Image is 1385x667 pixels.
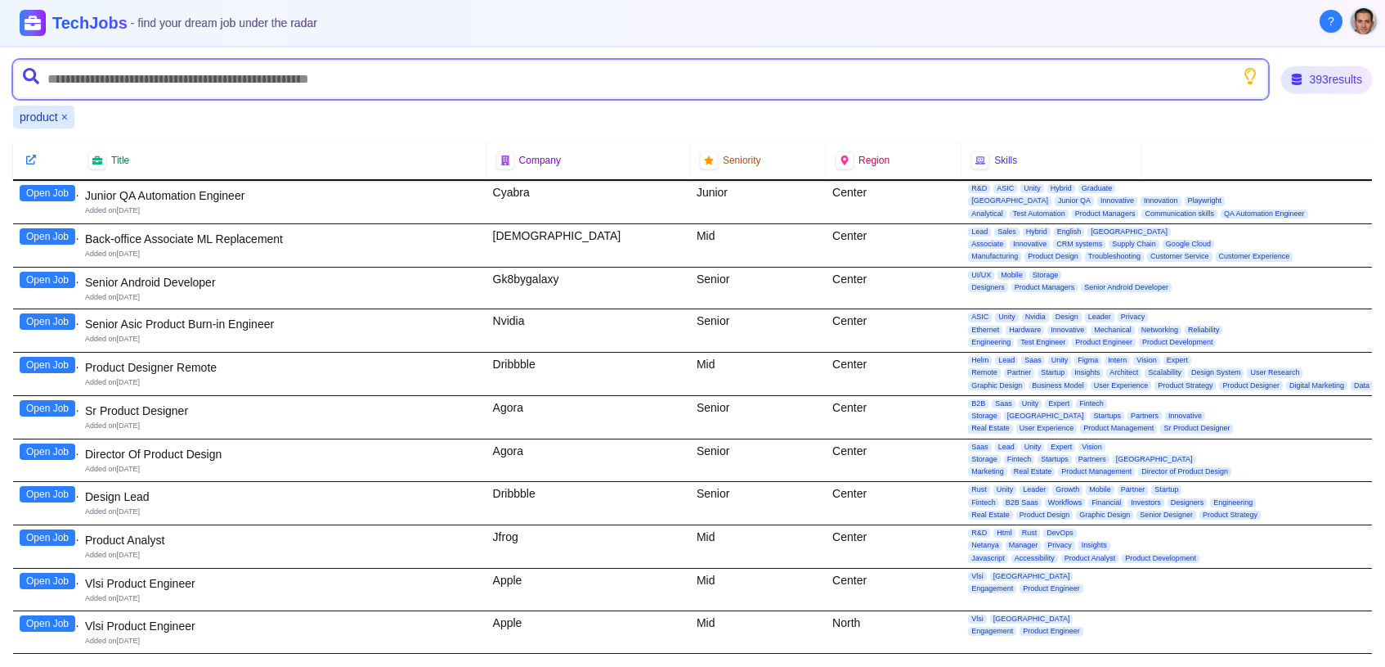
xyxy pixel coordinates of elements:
div: Added on [DATE] [85,334,480,345]
div: Added on [DATE] [85,636,480,647]
div: Added on [DATE] [85,550,480,561]
span: Product Design [1024,252,1082,261]
span: Vlsi [968,615,987,624]
button: About Techjobs [1320,10,1342,33]
span: Remote [968,368,1001,377]
div: Added on [DATE] [85,205,480,216]
div: Senior [690,482,826,525]
span: Partner [1118,485,1149,494]
span: ? [1328,13,1334,29]
button: Open Job [20,530,75,546]
span: Unity [1021,443,1045,452]
span: Product Strategy [1154,381,1216,390]
span: Design System [1188,368,1244,377]
span: Scalability [1145,368,1185,377]
div: Sr Product Designer [85,403,480,419]
span: Javascript [968,554,1008,563]
div: Center [826,569,961,611]
span: B2B [968,399,988,408]
div: Mid [690,353,826,395]
div: Apple [486,569,690,611]
span: Startup [1038,368,1068,377]
div: Agora [486,396,690,439]
span: Troubleshooting [1085,252,1144,261]
span: Product Management [1058,467,1135,476]
span: Reliability [1185,326,1223,335]
span: Helm [968,356,992,365]
div: Added on [DATE] [85,249,480,259]
span: Workflows [1045,498,1085,507]
span: Startups [1038,455,1072,464]
span: Title [111,154,129,167]
span: Leader [1085,313,1114,322]
span: Playwright [1185,196,1226,205]
div: Added on [DATE] [85,507,480,517]
span: Vlsi [968,572,987,581]
span: Business Model [1029,381,1087,390]
span: Privacy [1118,313,1149,322]
div: Senior [690,396,826,439]
span: Partners [1075,455,1109,464]
span: Engagement [968,627,1016,636]
span: Real Estate [968,511,1013,520]
span: Product Engineer [1020,584,1083,593]
button: Open Job [20,357,75,373]
img: User avatar [1351,8,1377,34]
span: Real Estate [968,424,1013,433]
div: Design Lead [85,489,480,505]
span: Hybrid [1023,228,1051,237]
span: Lead [995,356,1018,365]
span: Partner [1004,368,1035,377]
div: Added on [DATE] [85,377,480,388]
span: Region [858,154,890,167]
div: Center [826,439,961,482]
span: ASIC [993,184,1017,193]
span: Product Development [1122,554,1199,563]
span: Innovation [1141,196,1181,205]
span: Leader [1020,485,1049,494]
span: Accessibility [1011,554,1058,563]
span: DevOps [1043,529,1077,538]
span: Innovative [1010,240,1050,249]
span: Unity [1019,399,1042,408]
span: Product Analyst [1061,554,1119,563]
div: Vlsi Product Engineer [85,575,480,592]
button: Open Job [20,400,75,417]
div: Vlsi Product Engineer [85,618,480,634]
span: Storage [968,412,1001,421]
div: Added on [DATE] [85,421,480,431]
span: Junior QA [1055,196,1094,205]
div: Center [826,309,961,352]
span: Mobile [997,271,1026,280]
span: Graduate [1078,184,1116,193]
span: ASIC [968,313,992,322]
div: Jfrog [486,525,690,568]
span: Figma [1074,356,1101,365]
span: Test Automation [1010,210,1069,219]
div: Center [826,482,961,525]
div: Agora [486,439,690,482]
span: Intern [1105,356,1130,365]
div: 393 results [1281,66,1372,92]
span: Real Estate [1011,467,1056,476]
span: Product Design [1016,511,1073,520]
span: [GEOGRAPHIC_DATA] [1004,412,1087,421]
span: Vision [1078,443,1105,452]
span: QA Automation Engineer [1221,210,1308,219]
span: Associate [968,240,1006,249]
span: English [1054,228,1085,237]
span: Manager [1006,541,1042,550]
span: Insights [1078,541,1110,550]
span: R&D [968,184,990,193]
span: Architect [1106,368,1141,377]
div: Center [826,353,961,395]
div: Dribbble [486,353,690,395]
div: Gk8bygalaxy [486,268,690,309]
div: Center [826,268,961,309]
span: Rust [1019,529,1041,538]
span: Analytical [968,210,1006,219]
span: [GEOGRAPHIC_DATA] [990,572,1073,581]
span: Storage [1029,271,1062,280]
div: Apple [486,611,690,653]
span: Digital Marketing [1286,381,1347,390]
